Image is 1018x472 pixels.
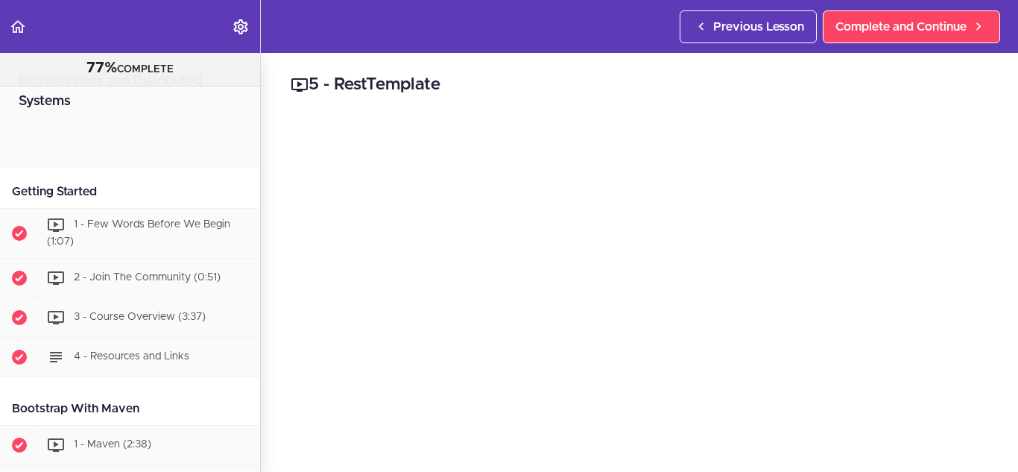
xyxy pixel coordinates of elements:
span: 4 - Resources and Links [74,351,189,362]
div: COMPLETE [19,59,241,78]
span: 2 - Join The Community (0:51) [74,272,221,283]
span: 3 - Course Overview (3:37) [74,312,206,322]
svg: Back to course curriculum [9,18,27,36]
span: 1 - Maven (2:38) [74,439,151,450]
a: Previous Lesson [680,10,817,43]
span: Previous Lesson [713,18,804,36]
span: 77% [86,60,117,75]
span: Complete and Continue [835,18,967,36]
a: Complete and Continue [823,10,1000,43]
iframe: chat widget [926,379,1018,450]
svg: Settings Menu [232,18,250,36]
h2: 5 - RestTemplate [291,72,988,98]
span: 1 - Few Words Before We Begin (1:07) [47,219,230,247]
